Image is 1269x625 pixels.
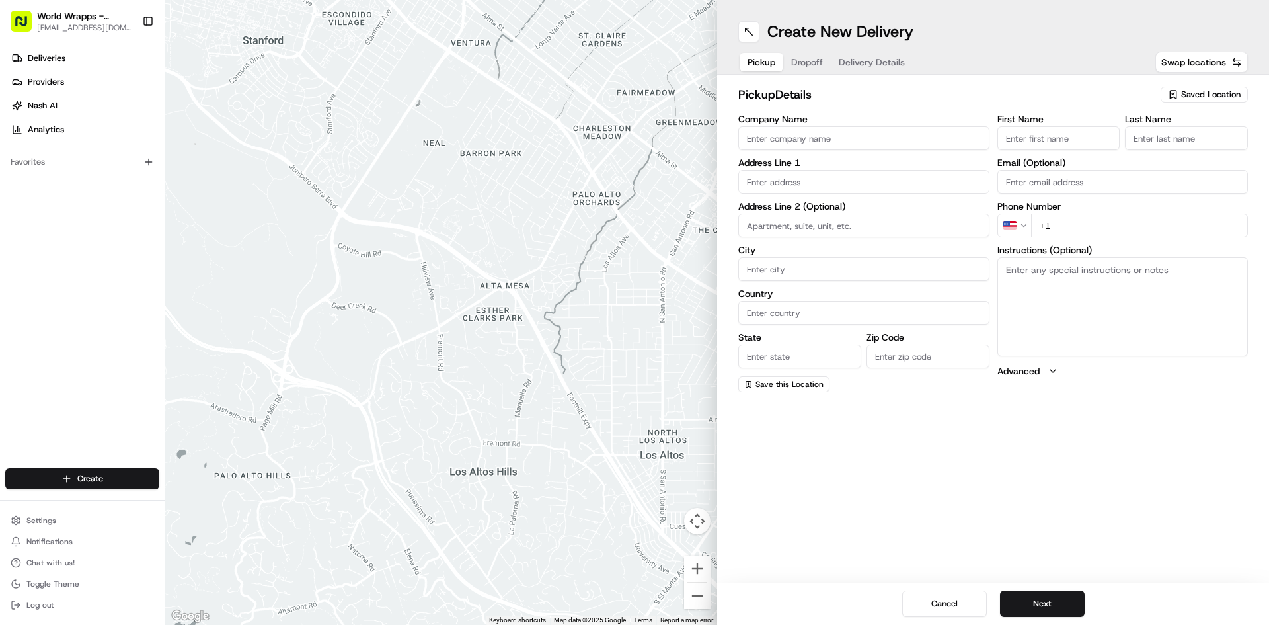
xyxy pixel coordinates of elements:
label: State [738,333,861,342]
button: Swap locations [1155,52,1248,73]
span: API Documentation [125,192,212,205]
span: Analytics [28,124,64,136]
label: Instructions (Optional) [997,245,1249,255]
label: Company Name [738,114,989,124]
span: Map data ©2025 Google [554,616,626,624]
a: Report a map error [660,616,713,624]
span: Log out [26,600,54,610]
a: Powered byPylon [93,224,160,234]
span: Settings [26,515,56,526]
label: Last Name [1125,114,1248,124]
a: Nash AI [5,95,165,116]
button: Zoom out [684,583,711,609]
span: Saved Location [1181,89,1241,101]
button: Log out [5,596,159,614]
div: We're available if you need us! [45,140,167,150]
span: Dropoff [791,56,823,69]
label: Country [738,289,989,298]
span: Pylon [132,224,160,234]
button: [EMAIL_ADDRESS][DOMAIN_NAME] [37,22,132,33]
div: 📗 [13,193,24,204]
input: Enter address [738,170,989,194]
span: Deliveries [28,52,65,64]
input: Enter last name [1125,126,1248,150]
span: Pickup [748,56,775,69]
label: First Name [997,114,1120,124]
label: Address Line 2 (Optional) [738,202,989,211]
input: Enter email address [997,170,1249,194]
input: Enter first name [997,126,1120,150]
div: 💻 [112,193,122,204]
label: City [738,245,989,255]
span: Delivery Details [839,56,905,69]
button: Toggle Theme [5,575,159,593]
input: Enter state [738,345,861,368]
button: Settings [5,511,159,530]
a: Deliveries [5,48,165,69]
button: Cancel [902,591,987,617]
button: Start new chat [225,130,241,146]
img: Nash [13,13,40,40]
button: Keyboard shortcuts [489,616,546,625]
span: Notifications [26,536,73,547]
input: Enter zip code [866,345,989,368]
input: Enter city [738,257,989,281]
input: Clear [34,85,218,99]
div: Favorites [5,151,159,173]
button: Next [1000,591,1085,617]
button: Notifications [5,532,159,551]
a: 📗Knowledge Base [8,187,106,210]
a: Terms (opens in new tab) [634,616,652,624]
span: Toggle Theme [26,579,79,589]
input: Enter company name [738,126,989,150]
a: Open this area in Google Maps (opens a new window) [169,608,212,625]
label: Address Line 1 [738,158,989,167]
input: Enter country [738,301,989,325]
input: Enter phone number [1031,214,1249,237]
a: Providers [5,71,165,93]
h1: Create New Delivery [767,21,913,42]
button: Advanced [997,364,1249,378]
span: Providers [28,76,64,88]
span: Chat with us! [26,558,75,568]
img: Google [169,608,212,625]
button: Zoom in [684,556,711,582]
h2: pickup Details [738,85,1153,104]
button: Save this Location [738,376,829,392]
button: Create [5,468,159,489]
button: Chat with us! [5,554,159,572]
button: Map camera controls [684,508,711,534]
label: Email (Optional) [997,158,1249,167]
span: Nash AI [28,100,58,112]
a: 💻API Documentation [106,187,217,210]
span: Save this Location [755,379,824,390]
div: Start new chat [45,126,217,140]
label: Phone Number [997,202,1249,211]
button: Saved Location [1161,85,1248,104]
span: Create [77,473,103,485]
span: Knowledge Base [26,192,101,205]
label: Zip Code [866,333,989,342]
a: Analytics [5,119,165,140]
input: Apartment, suite, unit, etc. [738,214,989,237]
p: Welcome 👋 [13,53,241,74]
button: World Wrapps - [PERSON_NAME][EMAIL_ADDRESS][DOMAIN_NAME] [5,5,137,37]
span: Swap locations [1161,56,1226,69]
img: 1736555255976-a54dd68f-1ca7-489b-9aae-adbdc363a1c4 [13,126,37,150]
label: Advanced [997,364,1040,378]
button: World Wrapps - [PERSON_NAME] [37,9,132,22]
